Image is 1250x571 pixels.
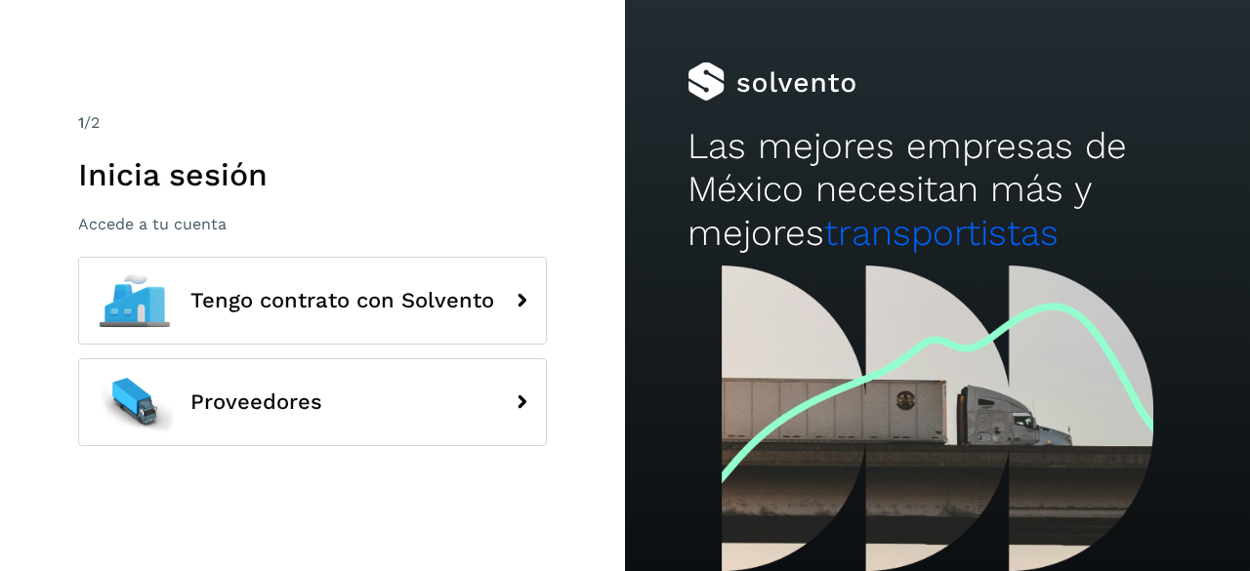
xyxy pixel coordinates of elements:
span: 1 [78,113,84,132]
h1: Inicia sesión [78,156,547,193]
span: Proveedores [190,390,322,414]
button: Tengo contrato con Solvento [78,257,547,345]
span: transportistas [824,212,1059,254]
p: Accede a tu cuenta [78,215,547,233]
button: Proveedores [78,358,547,446]
h2: Las mejores empresas de México necesitan más y mejores [687,125,1187,255]
span: Tengo contrato con Solvento [190,289,494,312]
div: /2 [78,111,547,135]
